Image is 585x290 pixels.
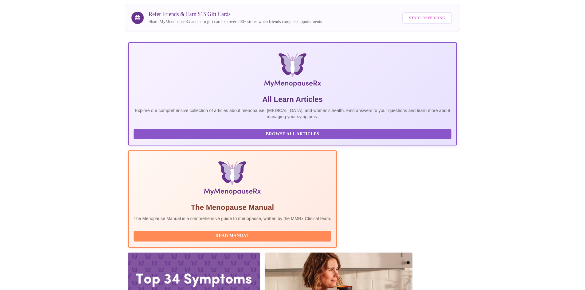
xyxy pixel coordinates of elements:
[402,12,452,24] button: Start Referring
[183,53,402,90] img: MyMenopauseRx Logo
[134,233,333,238] a: Read Manual
[134,107,451,120] p: Explore our comprehensive collection of articles about menopause, [MEDICAL_DATA], and women's hea...
[149,11,322,17] h3: Refer Friends & Earn $15 Gift Cards
[140,130,445,138] span: Browse All Articles
[401,9,454,27] a: Start Referring
[134,95,451,104] h5: All Learn Articles
[165,161,300,198] img: Menopause Manual
[134,129,451,140] button: Browse All Articles
[140,232,325,240] span: Read Manual
[409,14,445,21] span: Start Referring
[134,231,331,242] button: Read Manual
[149,19,322,25] p: Share MyMenopauseRx and earn gift cards to over 200+ stores when friends complete appointments
[134,203,331,212] h5: The Menopause Manual
[134,131,453,136] a: Browse All Articles
[134,215,331,222] p: The Menopause Manual is a comprehensive guide to menopause, written by the MMRx Clinical team.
